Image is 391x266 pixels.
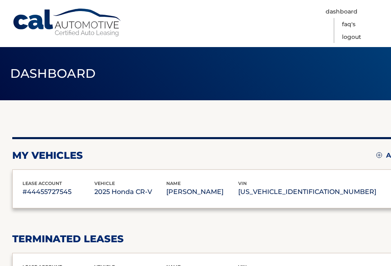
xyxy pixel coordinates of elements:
[94,186,166,198] p: 2025 Honda CR-V
[94,180,115,186] span: vehicle
[238,180,247,186] span: vin
[10,66,96,81] span: Dashboard
[342,31,361,43] a: Logout
[12,149,83,162] h2: my vehicles
[22,180,62,186] span: lease account
[342,18,355,31] a: FAQ's
[22,186,94,198] p: #44455727545
[326,5,357,18] a: Dashboard
[166,180,181,186] span: name
[238,186,376,198] p: [US_VEHICLE_IDENTIFICATION_NUMBER]
[166,186,238,198] p: [PERSON_NAME]
[12,8,123,37] a: Cal Automotive
[376,152,382,158] img: add.svg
